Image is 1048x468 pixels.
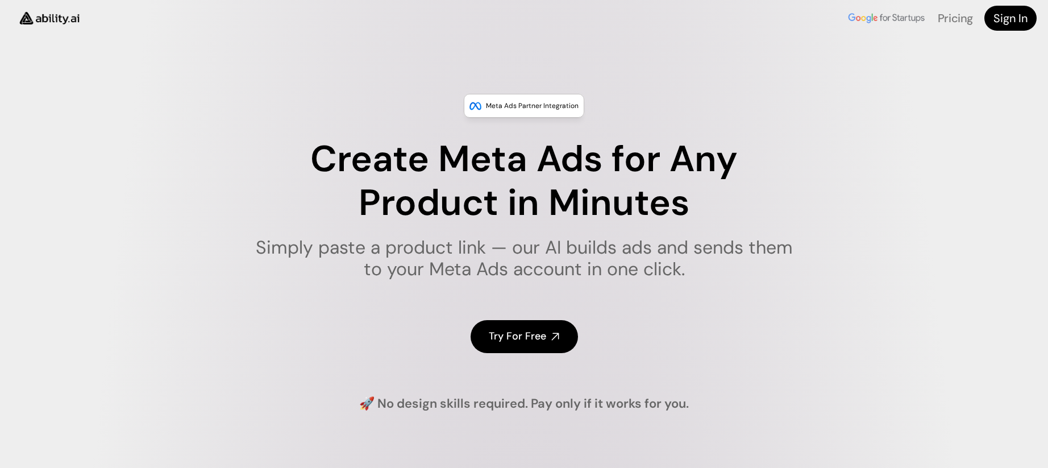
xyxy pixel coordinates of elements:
h1: Create Meta Ads for Any Product in Minutes [248,138,800,225]
a: Try For Free [471,320,578,353]
h4: Sign In [993,10,1028,26]
h4: 🚀 No design skills required. Pay only if it works for you. [359,395,689,413]
h1: Simply paste a product link — our AI builds ads and sends them to your Meta Ads account in one cl... [248,237,800,280]
a: Pricing [938,11,973,26]
h4: Try For Free [489,329,546,343]
p: Meta Ads Partner Integration [486,100,579,111]
a: Sign In [984,6,1037,31]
